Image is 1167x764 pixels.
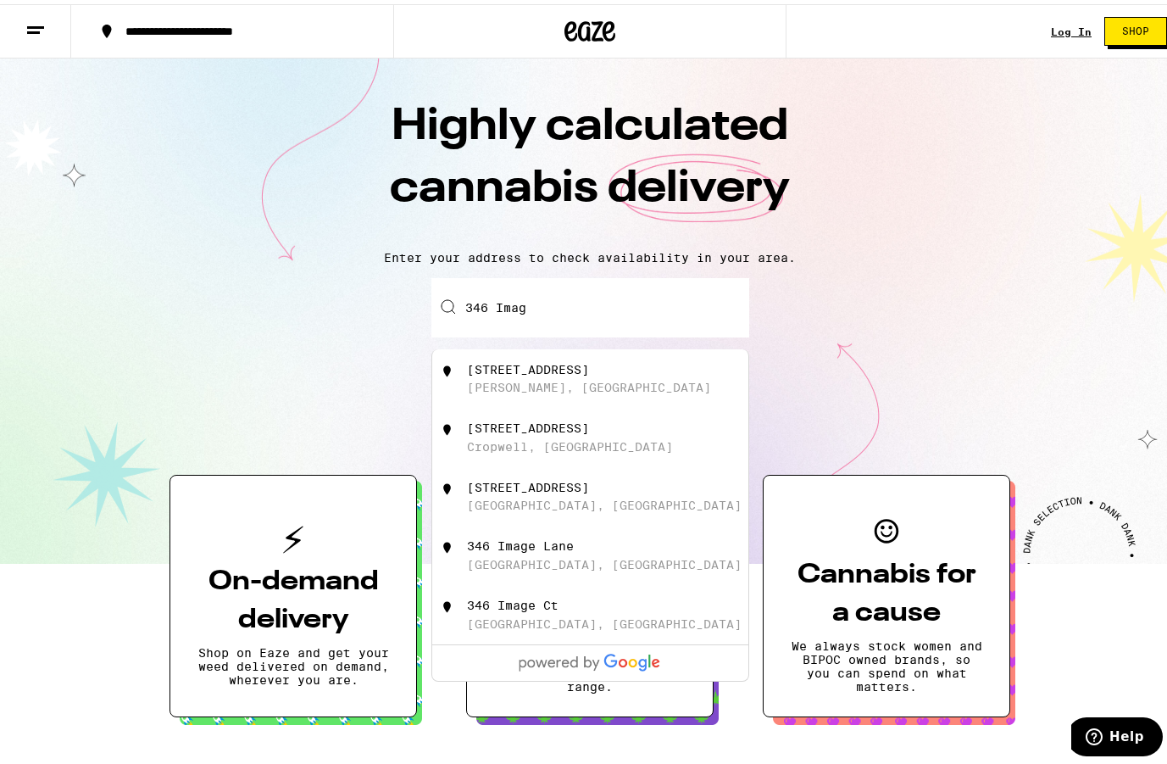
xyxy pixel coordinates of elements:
div: [PERSON_NAME], [GEOGRAPHIC_DATA] [467,376,711,390]
img: 346 Imagination Drive [439,359,456,376]
h3: Cannabis for a cause [791,552,982,628]
img: 346 Image Ct [439,594,456,611]
h3: On-demand delivery [197,559,389,635]
div: 346 Image Lane [467,535,574,549]
div: [STREET_ADDRESS] [467,417,589,431]
div: [GEOGRAPHIC_DATA], [GEOGRAPHIC_DATA] [467,554,742,567]
span: Shop [1122,22,1149,32]
iframe: Opens a widget where you can find more information [1071,713,1163,756]
div: 346 Image Ct [467,594,558,608]
input: Enter your delivery address [431,274,749,333]
button: Cannabis for a causeWe always stock women and BIPOC owned brands, so you can spend on what matters. [763,471,1010,713]
div: [STREET_ADDRESS] [467,477,589,490]
p: Shop on Eaze and get your weed delivered on demand, wherever you are. [197,642,389,683]
div: [STREET_ADDRESS] [467,359,589,372]
div: Cropwell, [GEOGRAPHIC_DATA] [467,436,673,449]
div: [GEOGRAPHIC_DATA], [GEOGRAPHIC_DATA] [467,613,742,627]
button: Shop [1104,13,1167,42]
p: Enter your address to check availability in your area. [17,247,1163,260]
img: 346 Imagine Way [439,477,456,494]
div: [GEOGRAPHIC_DATA], [GEOGRAPHIC_DATA] [467,494,742,508]
a: Log In [1051,22,1092,33]
p: We always stock women and BIPOC owned brands, so you can spend on what matters. [791,635,982,689]
button: On-demand deliveryShop on Eaze and get your weed delivered on demand, wherever you are. [169,471,417,713]
h1: Highly calculated cannabis delivery [293,92,886,233]
img: 346 Images Lane [439,417,456,434]
img: 346 Image Lane [439,535,456,552]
